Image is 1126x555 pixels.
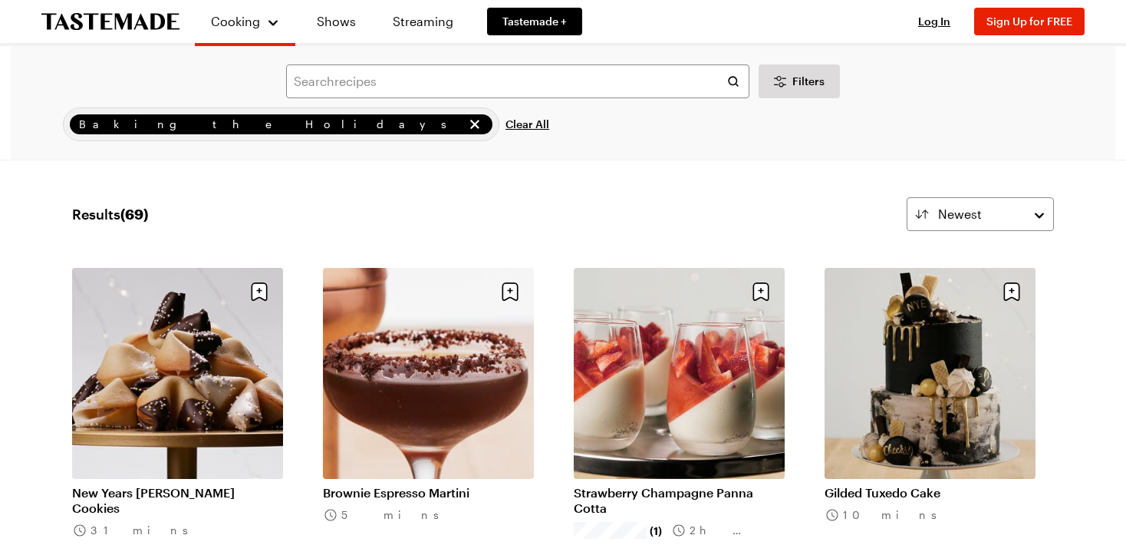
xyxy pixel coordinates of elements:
button: Newest [907,197,1054,231]
a: Gilded Tuxedo Cake [825,485,1035,500]
button: Cooking [210,6,280,37]
span: Newest [938,205,982,223]
button: Save recipe [496,277,525,306]
button: Desktop filters [759,64,840,98]
a: New Years [PERSON_NAME] Cookies [72,485,283,516]
span: Baking the Holidays [79,116,463,133]
a: To Tastemade Home Page [41,13,179,31]
button: Save recipe [746,277,775,306]
button: Log In [904,14,965,29]
button: Clear All [505,107,549,141]
span: Sign Up for FREE [986,15,1072,28]
span: Cooking [211,14,260,28]
span: ( 69 ) [120,206,148,223]
span: Tastemade + [502,14,567,29]
span: Results [72,203,148,225]
a: Strawberry Champagne Panna Cotta [574,485,785,516]
button: remove Baking the Holidays [466,116,483,133]
button: Save recipe [245,277,274,306]
span: Clear All [505,117,549,132]
button: Save recipe [997,277,1026,306]
span: Log In [918,15,950,28]
a: Tastemade + [487,8,582,35]
a: Brownie Espresso Martini [323,485,534,500]
button: Sign Up for FREE [974,8,1085,35]
span: Filters [792,74,825,89]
